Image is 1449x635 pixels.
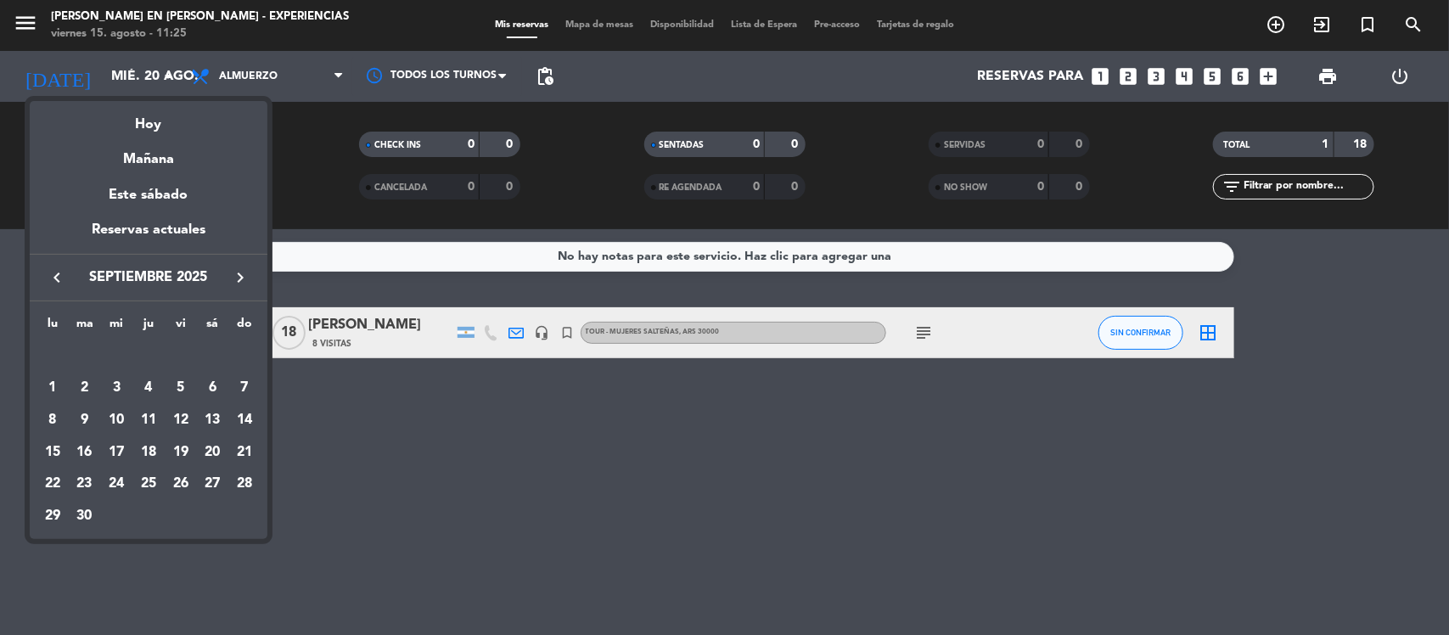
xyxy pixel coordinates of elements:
td: 26 de septiembre de 2025 [165,469,197,501]
td: 16 de septiembre de 2025 [69,436,101,469]
div: 7 [230,374,259,402]
td: 13 de septiembre de 2025 [197,404,229,436]
div: 2 [70,374,99,402]
td: 24 de septiembre de 2025 [100,469,132,501]
td: 17 de septiembre de 2025 [100,436,132,469]
div: 23 [70,469,99,498]
td: 7 de septiembre de 2025 [228,372,261,404]
div: 19 [166,438,195,467]
div: 8 [38,406,67,435]
td: 9 de septiembre de 2025 [69,404,101,436]
td: SEP. [37,340,261,373]
td: 11 de septiembre de 2025 [132,404,165,436]
i: keyboard_arrow_left [47,267,67,288]
div: 3 [102,374,131,402]
div: 25 [134,469,163,498]
td: 20 de septiembre de 2025 [197,436,229,469]
div: 26 [166,469,195,498]
div: 27 [198,469,227,498]
div: 17 [102,438,131,467]
td: 29 de septiembre de 2025 [37,500,69,532]
th: martes [69,314,101,340]
span: septiembre 2025 [72,267,225,289]
div: 11 [134,406,163,435]
td: 22 de septiembre de 2025 [37,469,69,501]
div: 22 [38,469,67,498]
button: keyboard_arrow_right [225,267,256,289]
td: 23 de septiembre de 2025 [69,469,101,501]
th: viernes [165,314,197,340]
div: 9 [70,406,99,435]
div: 21 [230,438,259,467]
div: 12 [166,406,195,435]
button: keyboard_arrow_left [42,267,72,289]
div: Este sábado [30,171,267,219]
th: sábado [197,314,229,340]
div: 4 [134,374,163,402]
td: 4 de septiembre de 2025 [132,372,165,404]
td: 2 de septiembre de 2025 [69,372,101,404]
div: 13 [198,406,227,435]
div: 28 [230,469,259,498]
td: 6 de septiembre de 2025 [197,372,229,404]
div: 1 [38,374,67,402]
td: 19 de septiembre de 2025 [165,436,197,469]
div: 5 [166,374,195,402]
td: 5 de septiembre de 2025 [165,372,197,404]
td: 3 de septiembre de 2025 [100,372,132,404]
td: 21 de septiembre de 2025 [228,436,261,469]
td: 28 de septiembre de 2025 [228,469,261,501]
div: 15 [38,438,67,467]
td: 30 de septiembre de 2025 [69,500,101,532]
i: keyboard_arrow_right [230,267,250,288]
div: 10 [102,406,131,435]
div: 20 [198,438,227,467]
div: Reservas actuales [30,219,267,254]
th: jueves [132,314,165,340]
td: 1 de septiembre de 2025 [37,372,69,404]
td: 25 de septiembre de 2025 [132,469,165,501]
div: Mañana [30,136,267,171]
td: 27 de septiembre de 2025 [197,469,229,501]
td: 15 de septiembre de 2025 [37,436,69,469]
th: lunes [37,314,69,340]
div: 29 [38,502,67,531]
div: 6 [198,374,227,402]
div: 30 [70,502,99,531]
td: 14 de septiembre de 2025 [228,404,261,436]
div: 24 [102,469,131,498]
div: 14 [230,406,259,435]
div: 16 [70,438,99,467]
div: 18 [134,438,163,467]
td: 12 de septiembre de 2025 [165,404,197,436]
div: Hoy [30,101,267,136]
td: 10 de septiembre de 2025 [100,404,132,436]
th: domingo [228,314,261,340]
th: miércoles [100,314,132,340]
td: 18 de septiembre de 2025 [132,436,165,469]
td: 8 de septiembre de 2025 [37,404,69,436]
